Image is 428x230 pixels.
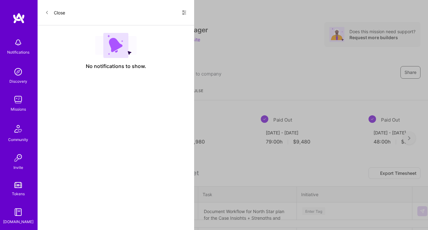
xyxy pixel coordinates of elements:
[12,206,24,218] img: guide book
[12,152,24,164] img: Invite
[11,121,26,136] img: Community
[12,36,24,49] img: bell
[3,218,34,225] div: [DOMAIN_NAME]
[45,8,65,18] button: Close
[11,106,26,112] div: Missions
[12,191,25,197] div: Tokens
[14,182,22,188] img: tokens
[12,93,24,106] img: teamwork
[95,33,137,58] img: empty
[7,49,29,55] div: Notifications
[86,63,146,70] span: No notifications to show.
[8,136,28,143] div: Community
[9,78,27,85] div: Discovery
[13,13,25,24] img: logo
[13,164,23,171] div: Invite
[12,65,24,78] img: discovery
